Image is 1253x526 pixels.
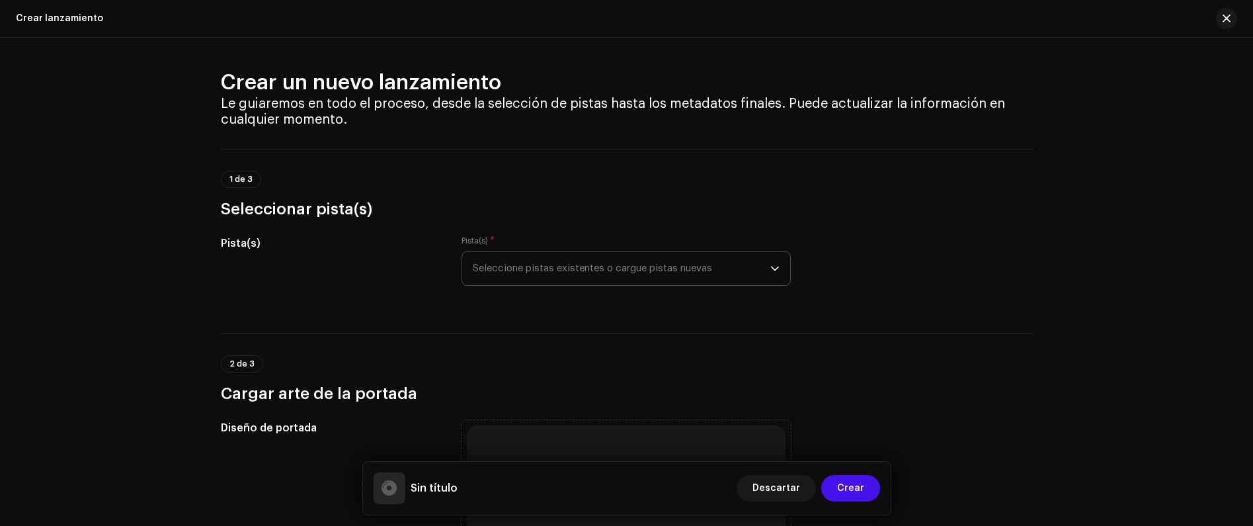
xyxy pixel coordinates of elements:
h5: Pista(s) [221,236,441,251]
span: 1 de 3 [229,175,253,183]
h3: Seleccionar pista(s) [221,198,1033,220]
h4: Le guiaremos en todo el proceso, desde la selección de pistas hasta los metadatos finales. Puede ... [221,96,1033,128]
label: Pista(s) [462,236,495,246]
h5: Diseño de portada [221,420,441,436]
span: 2 de 3 [229,360,255,368]
h2: Crear un nuevo lanzamiento [221,69,1033,96]
span: Seleccione pistas existentes o cargue pistas nuevas [473,252,770,285]
h3: Cargar arte de la portada [221,383,1033,404]
div: dropdown trigger [770,252,780,285]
